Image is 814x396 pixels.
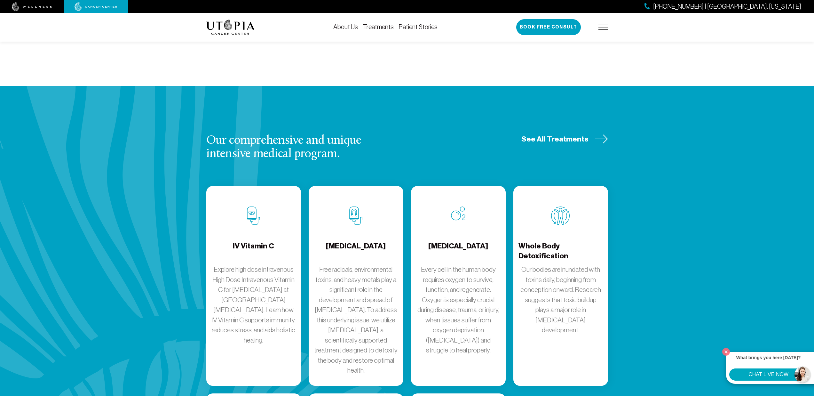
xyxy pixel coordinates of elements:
img: cancer center [75,2,117,11]
button: Book Free Consult [516,19,581,35]
p: Explore high dose intravenous High Dose Intravenous Vitamin C for [MEDICAL_DATA] at [GEOGRAPHIC_D... [211,264,296,345]
a: About Us [333,23,358,30]
a: Treatments [363,23,394,30]
span: [PHONE_NUMBER] | [GEOGRAPHIC_DATA], [US_STATE] [653,2,801,11]
p: Every cell in the human body requires oxygen to survive, function, and regenerate. Oxygen is espe... [416,264,501,355]
img: wellness [12,2,52,11]
img: Oxygen Therapy [451,206,465,221]
img: Chelation Therapy [349,206,362,225]
img: Whole Body Detoxification [551,206,570,225]
img: icon-hamburger [598,25,608,30]
a: Oxygen Therapy[MEDICAL_DATA]Every cell in the human body requires oxygen to survive, function, an... [411,186,506,386]
h4: [MEDICAL_DATA] [326,241,386,262]
h4: IV Vitamin C [233,241,274,262]
a: Whole Body DetoxificationWhole Body DetoxificationOur bodies are inundated with toxins daily, beg... [513,186,608,386]
button: Close [721,346,731,357]
span: See All Treatments [521,134,589,144]
p: Free radicals, environmental toxins, and heavy metals play a significant role in the development ... [314,264,398,376]
a: Patient Stories [399,23,438,30]
a: IV Vitamin CIV Vitamin CExplore high dose intravenous High Dose Intravenous Vitamin C for [MEDICA... [206,186,301,386]
h4: Whole Body Detoxification [518,241,603,262]
h3: Our comprehensive and unique intensive medical program. [206,134,395,161]
button: CHAT LIVE NOW [729,368,808,381]
a: [PHONE_NUMBER] | [GEOGRAPHIC_DATA], [US_STATE] [644,2,801,11]
strong: What brings you here [DATE]? [736,355,801,360]
h4: [MEDICAL_DATA] [428,241,488,262]
a: See All Treatments [521,134,608,144]
a: Chelation Therapy[MEDICAL_DATA]Free radicals, environmental toxins, and heavy metals play a signi... [309,186,403,386]
img: IV Vitamin C [247,206,260,225]
img: logo [206,20,255,35]
p: Our bodies are inundated with toxins daily, beginning from conception onward. Research suggests t... [518,264,603,335]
